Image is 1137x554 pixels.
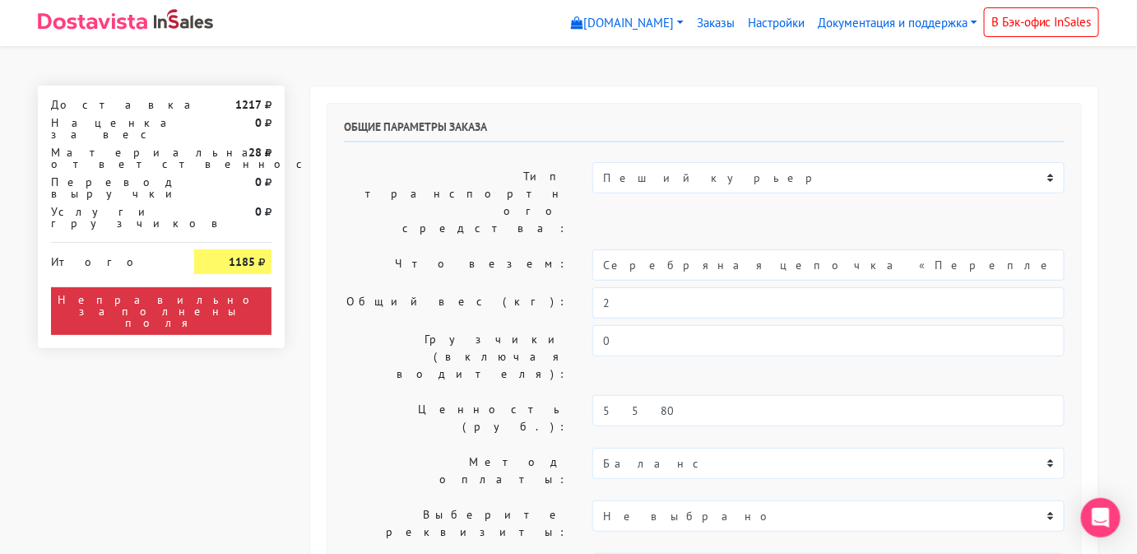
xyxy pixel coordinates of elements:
strong: 0 [255,204,262,219]
a: Заказы [690,7,741,40]
strong: 0 [255,175,262,189]
a: [DOMAIN_NAME] [564,7,690,40]
div: Open Intercom Messenger [1081,498,1121,538]
div: Услуги грузчиков [39,206,182,229]
label: Метод оплаты: [332,448,580,494]
label: Ценность (руб.): [332,395,580,441]
a: Документация и поддержка [811,7,984,40]
div: Неправильно заполнены поля [51,287,271,335]
a: В Бэк-офис InSales [984,7,1099,37]
div: Перевод выручки [39,176,182,199]
div: Материальная ответственность [39,147,182,170]
img: Dostavista - срочная курьерская служба доставки [38,13,147,30]
div: Наценка за вес [39,117,182,140]
strong: 0 [255,115,262,130]
h6: Общие параметры заказа [344,120,1065,142]
div: Итого [51,249,169,268]
label: Что везем: [332,249,580,281]
strong: 28 [248,145,262,160]
label: Выберите реквизиты: [332,500,580,547]
label: Тип транспортного средства: [332,162,580,243]
a: Настройки [741,7,811,40]
label: Грузчики (включая водителя): [332,325,580,389]
strong: 1185 [229,254,255,269]
div: Доставка [39,99,182,110]
img: InSales [154,9,213,29]
strong: 1217 [235,97,262,112]
label: Общий вес (кг): [332,287,580,319]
